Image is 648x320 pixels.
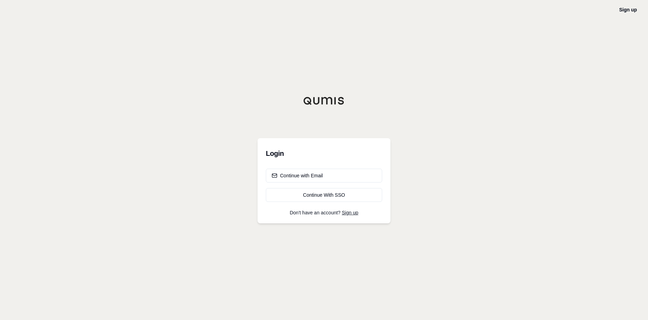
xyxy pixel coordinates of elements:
[266,146,382,160] h3: Login
[619,7,637,12] a: Sign up
[272,192,376,198] div: Continue With SSO
[303,97,345,105] img: Qumis
[266,188,382,202] a: Continue With SSO
[272,172,323,179] div: Continue with Email
[342,210,358,215] a: Sign up
[266,210,382,215] p: Don't have an account?
[266,169,382,183] button: Continue with Email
